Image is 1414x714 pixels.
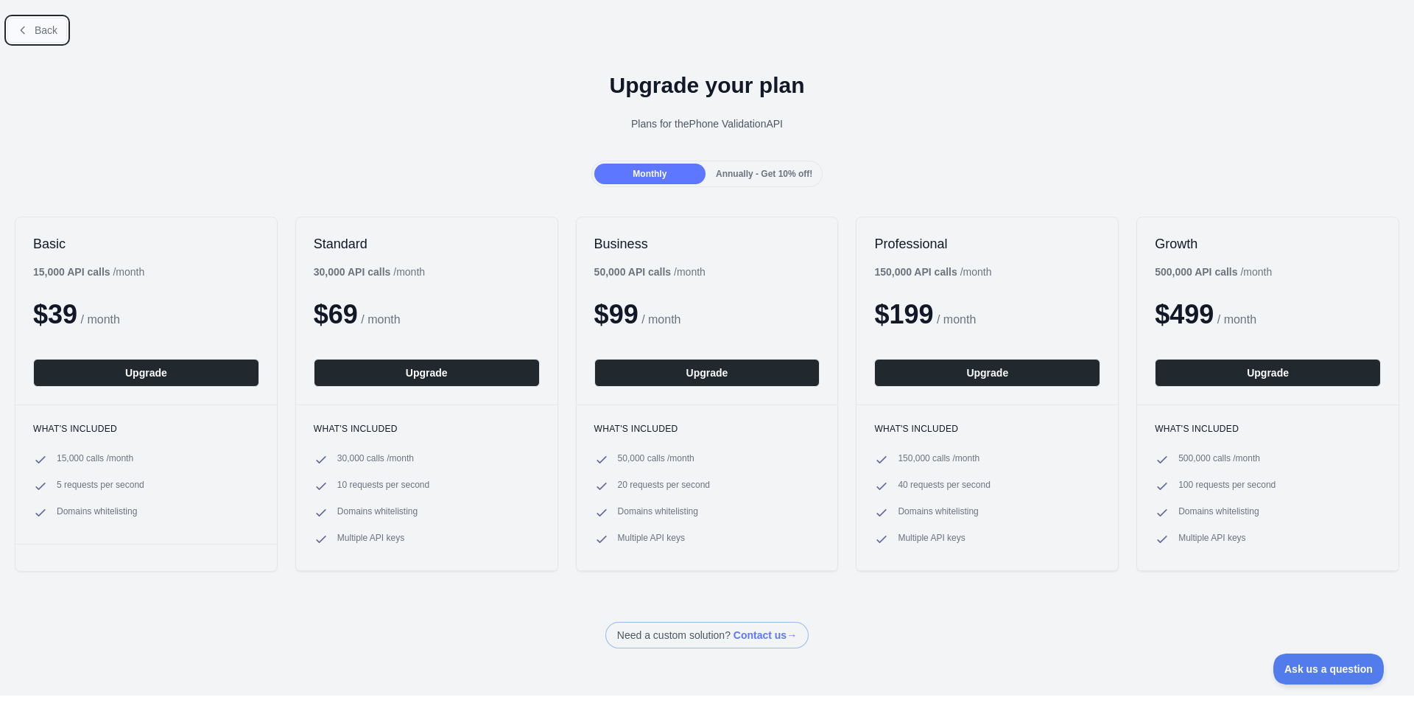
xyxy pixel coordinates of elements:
[594,235,820,253] h2: Business
[874,265,991,279] div: / month
[594,299,639,329] span: $ 99
[1273,654,1385,685] iframe: Toggle Customer Support
[594,265,706,279] div: / month
[874,266,957,278] b: 150,000 API calls
[874,299,933,329] span: $ 199
[874,235,1100,253] h2: Professional
[594,266,672,278] b: 50,000 API calls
